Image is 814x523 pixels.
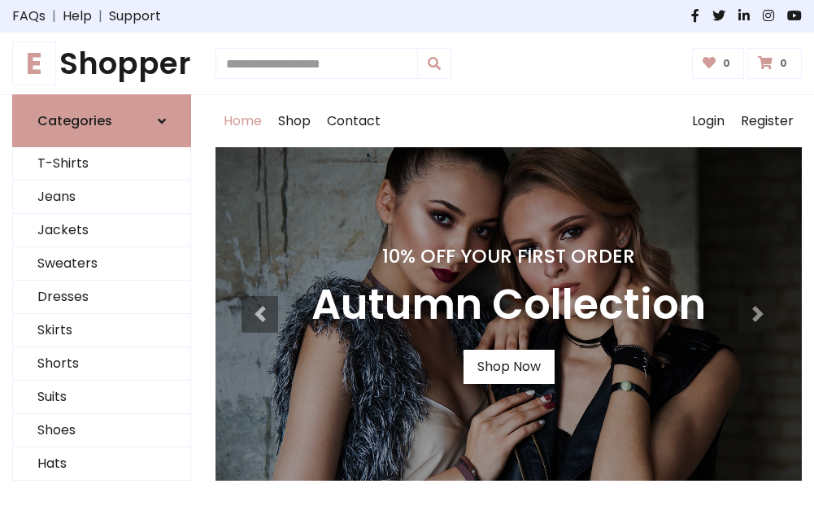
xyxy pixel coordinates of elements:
[92,7,109,26] span: |
[13,414,190,447] a: Shoes
[747,48,802,79] a: 0
[13,181,190,214] a: Jeans
[13,247,190,281] a: Sweaters
[684,95,733,147] a: Login
[692,48,745,79] a: 0
[12,94,191,147] a: Categories
[464,350,555,384] a: Shop Now
[719,56,734,71] span: 0
[215,95,270,147] a: Home
[46,7,63,26] span: |
[311,281,706,330] h3: Autumn Collection
[13,281,190,314] a: Dresses
[733,95,802,147] a: Register
[270,95,319,147] a: Shop
[37,113,112,129] h6: Categories
[319,95,389,147] a: Contact
[13,381,190,414] a: Suits
[776,56,791,71] span: 0
[13,447,190,481] a: Hats
[311,245,706,268] h4: 10% Off Your First Order
[13,147,190,181] a: T-Shirts
[109,7,161,26] a: Support
[12,41,56,85] span: E
[13,214,190,247] a: Jackets
[12,7,46,26] a: FAQs
[63,7,92,26] a: Help
[12,46,191,81] a: EShopper
[13,314,190,347] a: Skirts
[12,46,191,81] h1: Shopper
[13,347,190,381] a: Shorts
